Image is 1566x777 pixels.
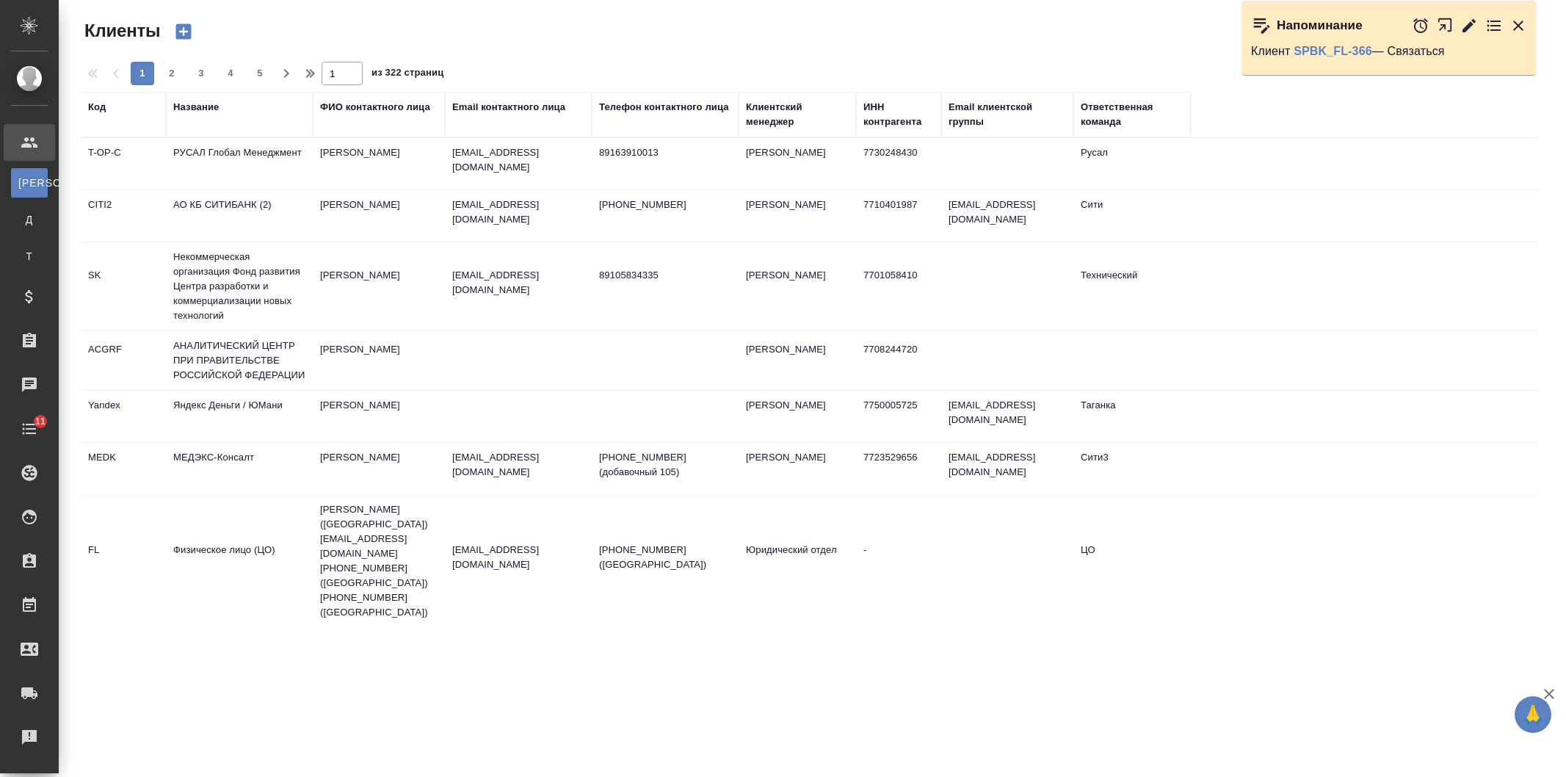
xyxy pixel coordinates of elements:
[1437,10,1454,41] button: Открыть в новой вкладке
[313,391,445,442] td: [PERSON_NAME]
[1081,100,1183,129] div: Ответственная команда
[856,391,941,442] td: 7750005725
[248,66,272,81] span: 5
[941,190,1073,242] td: [EMAIL_ADDRESS][DOMAIN_NAME]
[11,205,48,234] a: Д
[81,19,160,43] span: Клиенты
[160,66,184,81] span: 2
[189,62,213,85] button: 3
[1515,696,1551,733] button: 🙏
[313,138,445,189] td: [PERSON_NAME]
[949,100,1066,129] div: Email клиентской группы
[739,391,856,442] td: [PERSON_NAME]
[1073,535,1191,587] td: ЦО
[11,242,48,271] a: Т
[599,450,731,480] p: [PHONE_NUMBER] (добавочный 105)
[1294,45,1372,57] a: SPBK_FL-366
[1073,261,1191,312] td: Технический
[81,391,166,442] td: Yandex
[599,100,729,115] div: Телефон контактного лица
[166,331,313,390] td: АНАЛИТИЧЕСКИЙ ЦЕНТР ПРИ ПРАВИТЕЛЬСТВЕ РОССИЙСКОЙ ФЕДЕРАЦИИ
[18,249,40,264] span: Т
[739,335,856,386] td: [PERSON_NAME]
[189,66,213,81] span: 3
[452,543,584,572] p: [EMAIL_ADDRESS][DOMAIN_NAME]
[26,414,54,429] span: 11
[248,62,272,85] button: 5
[1073,443,1191,494] td: Сити3
[1412,17,1429,35] button: Отложить
[599,145,731,160] p: 89163910013
[320,100,430,115] div: ФИО контактного лица
[1073,190,1191,242] td: Сити
[11,168,48,198] a: [PERSON_NAME]
[160,62,184,85] button: 2
[452,100,565,115] div: Email контактного лица
[1485,17,1503,35] button: Перейти в todo
[1520,699,1545,730] span: 🙏
[81,138,166,189] td: T-OP-C
[313,261,445,312] td: [PERSON_NAME]
[599,268,731,283] p: 89105834335
[856,535,941,587] td: -
[81,535,166,587] td: FL
[452,450,584,480] p: [EMAIL_ADDRESS][DOMAIN_NAME]
[166,443,313,494] td: МЕДЭКС-Консалт
[166,391,313,442] td: Яндекс Деньги / ЮМани
[81,443,166,494] td: MEDK
[313,190,445,242] td: [PERSON_NAME]
[173,100,219,115] div: Название
[739,138,856,189] td: [PERSON_NAME]
[313,495,445,627] td: [PERSON_NAME] ([GEOGRAPHIC_DATA]) [EMAIL_ADDRESS][DOMAIN_NAME] [PHONE_NUMBER] ([GEOGRAPHIC_DATA])...
[18,176,40,190] span: [PERSON_NAME]
[739,443,856,494] td: [PERSON_NAME]
[166,535,313,587] td: Физическое лицо (ЦО)
[219,66,242,81] span: 4
[739,261,856,312] td: [PERSON_NAME]
[18,212,40,227] span: Д
[941,443,1073,494] td: [EMAIL_ADDRESS][DOMAIN_NAME]
[452,268,584,297] p: [EMAIL_ADDRESS][DOMAIN_NAME]
[166,19,201,44] button: Создать
[1251,44,1527,59] p: Клиент — Связаться
[1073,138,1191,189] td: Русал
[599,543,731,572] p: [PHONE_NUMBER] ([GEOGRAPHIC_DATA])
[1460,17,1478,35] button: Редактировать
[313,335,445,386] td: [PERSON_NAME]
[599,198,731,212] p: [PHONE_NUMBER]
[81,335,166,386] td: ACGRF
[452,145,584,175] p: [EMAIL_ADDRESS][DOMAIN_NAME]
[166,242,313,330] td: Некоммерческая организация Фонд развития Центра разработки и коммерциализации новых технологий
[219,62,242,85] button: 4
[856,261,941,312] td: 7701058410
[856,335,941,386] td: 7708244720
[1073,391,1191,442] td: Таганка
[739,190,856,242] td: [PERSON_NAME]
[856,138,941,189] td: 7730248430
[739,535,856,587] td: Юридический отдел
[81,261,166,312] td: SK
[1277,18,1363,33] p: Напоминание
[941,391,1073,442] td: [EMAIL_ADDRESS][DOMAIN_NAME]
[452,198,584,227] p: [EMAIL_ADDRESS][DOMAIN_NAME]
[81,190,166,242] td: CITI2
[166,138,313,189] td: РУСАЛ Глобал Менеджмент
[4,411,55,447] a: 11
[313,443,445,494] td: [PERSON_NAME]
[863,100,934,129] div: ИНН контрагента
[88,100,106,115] div: Код
[856,443,941,494] td: 7723529656
[166,190,313,242] td: АО КБ СИТИБАНК (2)
[1509,17,1527,35] button: Закрыть
[856,190,941,242] td: 7710401987
[371,64,443,85] span: из 322 страниц
[746,100,849,129] div: Клиентский менеджер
